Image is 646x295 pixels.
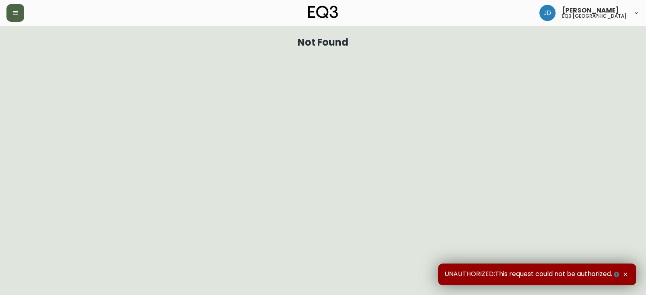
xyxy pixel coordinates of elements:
[562,7,619,14] span: [PERSON_NAME]
[445,270,621,279] span: UNAUTHORIZED:This request could not be authorized.
[308,6,338,19] img: logo
[298,39,349,46] h1: Not Found
[539,5,556,21] img: 7c567ac048721f22e158fd313f7f0981
[562,14,627,19] h5: eq3 [GEOGRAPHIC_DATA]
